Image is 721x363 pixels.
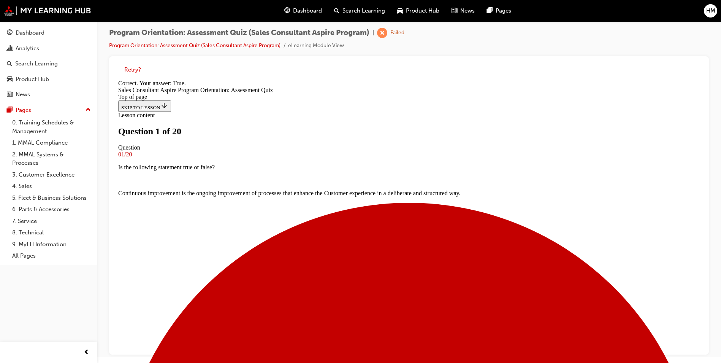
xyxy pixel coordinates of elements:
[3,17,585,24] div: Top of page
[7,76,13,83] span: car-icon
[334,6,339,16] span: search-icon
[9,137,94,149] a: 1. MMAL Compliance
[3,87,585,94] p: Is the following statement true or false?
[3,103,94,117] button: Pages
[15,59,58,68] div: Search Learning
[278,3,328,19] a: guage-iconDashboard
[84,348,89,357] span: prev-icon
[3,72,94,86] a: Product Hub
[16,75,49,84] div: Product Hub
[372,29,374,37] span: |
[9,227,94,239] a: 8. Technical
[3,24,94,103] button: DashboardAnalyticsSearch LearningProduct HubNews
[391,3,445,19] a: car-iconProduct Hub
[16,106,31,115] div: Pages
[9,250,94,262] a: All Pages
[328,3,391,19] a: search-iconSearch Learning
[460,6,475,15] span: News
[487,6,493,16] span: pages-icon
[16,90,30,99] div: News
[7,30,13,37] span: guage-icon
[3,10,585,17] div: Sales Consultant Aspire Program Orientation: Assessment Quiz
[7,107,13,114] span: pages-icon
[481,3,517,19] a: pages-iconPages
[9,117,94,137] a: 0. Training Schedules & Management
[3,57,94,71] a: Search Learning
[3,113,585,120] p: Continuous improvement is the ongoing improvement of processes that enhance the Customer experien...
[706,6,715,15] span: HM
[3,41,94,56] a: Analytics
[7,61,12,67] span: search-icon
[3,24,56,35] button: SKIP TO LESSON
[3,49,585,60] h1: Question 1 of 20
[3,3,585,10] div: Correct. Your answer: True.
[9,180,94,192] a: 4. Sales
[342,6,385,15] span: Search Learning
[86,105,91,115] span: up-icon
[704,4,717,18] button: HM
[3,74,585,81] div: 01/20
[16,44,39,53] div: Analytics
[452,6,457,16] span: news-icon
[9,149,94,169] a: 2. MMAL Systems & Processes
[397,6,403,16] span: car-icon
[496,6,511,15] span: Pages
[9,239,94,250] a: 9. MyLH Information
[9,192,94,204] a: 5. Fleet & Business Solutions
[445,3,481,19] a: news-iconNews
[109,42,280,49] a: Program Orientation: Assessment Quiz (Sales Consultant Aspire Program)
[3,35,40,41] span: Lesson content
[9,169,94,181] a: 3. Customer Excellence
[9,204,94,215] a: 6. Parts & Accessories
[3,67,585,74] div: Question
[16,29,44,37] div: Dashboard
[377,28,387,38] span: learningRecordVerb_FAIL-icon
[7,45,13,52] span: chart-icon
[3,26,94,40] a: Dashboard
[288,41,344,50] li: eLearning Module View
[109,29,369,37] span: Program Orientation: Assessment Quiz (Sales Consultant Aspire Program)
[390,29,404,37] div: Failed
[3,88,94,102] a: News
[4,6,91,16] img: mmal
[284,6,290,16] span: guage-icon
[9,215,94,227] a: 7. Service
[7,91,13,98] span: news-icon
[293,6,322,15] span: Dashboard
[406,6,439,15] span: Product Hub
[6,28,53,33] span: SKIP TO LESSON
[124,65,141,74] button: Retry?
